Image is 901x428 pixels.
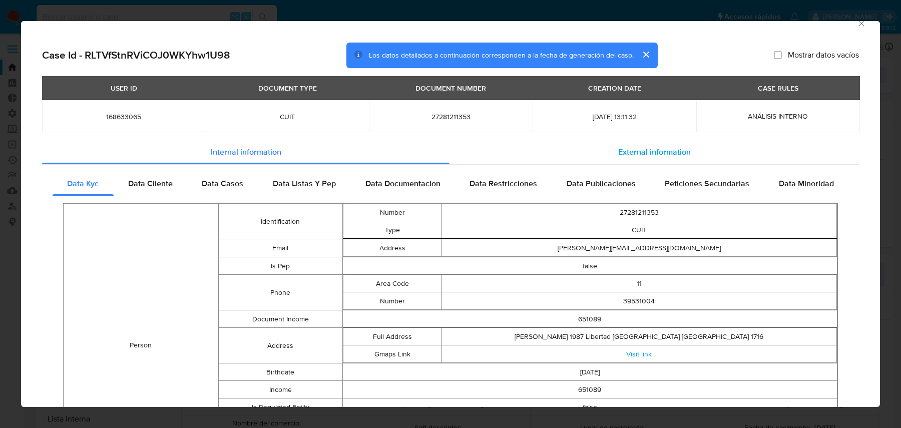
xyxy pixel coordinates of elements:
[343,221,441,239] td: Type
[42,140,859,164] div: Detailed info
[774,51,782,59] input: Mostrar datos vacíos
[545,112,684,121] span: [DATE] 13:11:32
[342,381,837,398] td: 651089
[342,363,837,381] td: [DATE]
[342,310,837,328] td: 651089
[381,112,521,121] span: 27281211353
[441,328,836,345] td: [PERSON_NAME] 1987 Libertad [GEOGRAPHIC_DATA] [GEOGRAPHIC_DATA] 1716
[342,398,837,416] td: false
[342,257,837,275] td: false
[582,80,647,97] div: CREATION DATE
[21,21,880,407] div: closure-recommendation-modal
[219,328,342,363] td: Address
[273,178,336,189] span: Data Listas Y Pep
[343,328,441,345] td: Full Address
[665,178,749,189] span: Peticiones Secundarias
[441,204,836,221] td: 27281211353
[343,345,441,363] td: Gmaps Link
[219,239,342,257] td: Email
[343,275,441,292] td: Area Code
[219,257,342,275] td: Is Pep
[343,292,441,310] td: Number
[218,112,357,121] span: CUIT
[343,204,441,221] td: Number
[470,178,537,189] span: Data Restricciones
[53,172,848,196] div: Detailed internal info
[67,178,99,189] span: Data Kyc
[567,178,636,189] span: Data Publicaciones
[219,310,342,328] td: Document Income
[42,49,230,62] h2: Case Id - RLTVfStnRViCOJ0WKYhw1U98
[441,275,836,292] td: 11
[252,80,323,97] div: DOCUMENT TYPE
[128,178,173,189] span: Data Cliente
[219,204,342,239] td: Identification
[202,178,243,189] span: Data Casos
[105,80,143,97] div: USER ID
[748,111,808,121] span: ANÁLISIS INTERNO
[369,50,634,60] span: Los datos detallados a continuación corresponden a la fecha de generación del caso.
[634,43,658,67] button: cerrar
[365,178,440,189] span: Data Documentacion
[409,80,492,97] div: DOCUMENT NUMBER
[626,349,652,359] a: Visit link
[779,178,834,189] span: Data Minoridad
[219,381,342,398] td: Income
[54,112,194,121] span: 168633065
[752,80,804,97] div: CASE RULES
[219,275,342,310] td: Phone
[441,292,836,310] td: 39531004
[219,398,342,416] td: Is Regulated Entity
[211,146,281,158] span: Internal information
[343,239,441,257] td: Address
[441,239,836,257] td: [PERSON_NAME][EMAIL_ADDRESS][DOMAIN_NAME]
[618,146,691,158] span: External information
[788,50,859,60] span: Mostrar datos vacíos
[856,19,865,28] button: Cerrar ventana
[441,221,836,239] td: CUIT
[219,363,342,381] td: Birthdate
